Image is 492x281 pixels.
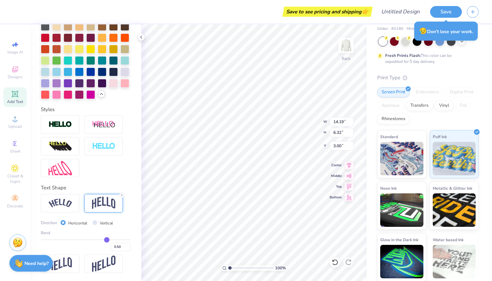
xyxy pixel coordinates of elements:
img: Water based Ink [433,245,476,278]
label: Vertical [100,220,113,226]
span: Bend [41,230,50,236]
div: Don’t lose your work. [414,22,478,41]
img: Standard [380,142,423,175]
div: Foil [456,101,471,111]
span: Water based Ink [433,236,464,243]
span: Clipart & logos [3,173,27,184]
span: Puff Ink [433,133,447,140]
input: Untitled Design [376,5,425,18]
span: Greek [10,149,20,154]
img: Back [339,39,353,52]
span: Bottom [330,195,342,200]
span: Upload [8,124,22,129]
strong: Need help? [24,260,49,267]
div: Embroidery [412,87,443,97]
button: Save [430,6,462,18]
span: 😥 [419,27,427,35]
strong: Fresh Prints Flash: [385,53,421,58]
span: Direction [41,220,57,226]
span: Glow in the Dark Ink [380,236,418,243]
img: Arch [92,197,115,209]
img: Rise [92,256,115,272]
span: Image AI [7,50,23,55]
div: Save to see pricing and shipping [284,7,371,17]
div: Applique [377,101,404,111]
div: Transfers [406,101,433,111]
span: Standard [380,133,398,140]
label: Horizontal [68,220,87,226]
img: Flag [49,257,72,270]
img: Metallic & Glitter Ink [433,193,476,227]
span: Middle [330,174,342,178]
span: Designs [8,74,22,80]
div: Digital Print [445,87,478,97]
div: Screen Print [377,87,410,97]
img: 3d Illusion [49,141,72,152]
span: Top [330,184,342,189]
img: Shadow [92,120,115,129]
div: Vinyl [435,101,454,111]
span: Neon Ink [380,185,397,192]
div: Back [342,56,350,62]
img: Neon Ink [380,193,423,227]
span: 👉 [361,7,369,15]
div: This color can be expedited for 5 day delivery. [385,53,468,65]
img: Negative Space [92,143,115,150]
span: Minimum Order: 24 + [407,26,440,32]
div: Text Shape [41,184,131,192]
img: Glow in the Dark Ink [380,245,423,278]
img: Free Distort [49,161,72,175]
span: Gildan [377,26,388,32]
img: Puff Ink [433,142,476,175]
span: Add Text [7,99,23,104]
span: # G180 [391,26,403,32]
img: Arc [49,199,72,208]
img: Stroke [49,121,72,128]
div: Styles [41,106,131,113]
span: 100 % [275,265,286,271]
div: Rhinestones [377,114,410,124]
span: Metallic & Glitter Ink [433,185,472,192]
span: Decorate [7,203,23,209]
div: Print Type [377,74,479,82]
span: Center [330,163,342,168]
